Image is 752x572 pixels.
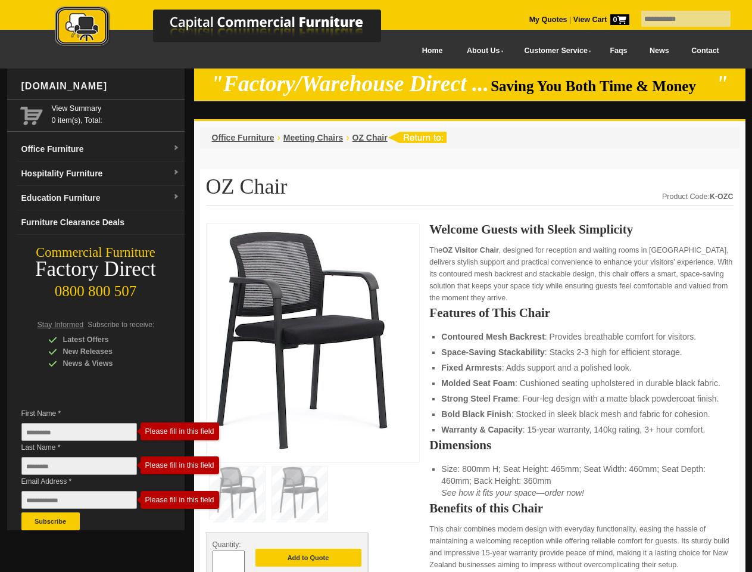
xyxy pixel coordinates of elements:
div: Factory Direct [7,261,185,278]
img: Capital Commercial Furniture Logo [22,6,439,49]
h2: Benefits of this Chair [429,502,733,514]
a: Furniture Clearance Deals [17,210,185,235]
a: Meeting Chairs [283,133,343,142]
span: Saving You Both Time & Money [491,78,714,94]
p: The , designed for reception and waiting rooms in [GEOGRAPHIC_DATA], delivers stylish support and... [429,244,733,304]
li: : 15-year warranty, 140kg rating, 3+ hour comfort. [441,424,721,436]
em: See how it fits your space—order now! [441,488,584,498]
button: Subscribe [21,512,80,530]
li: › [346,132,349,144]
input: First Name * [21,423,137,441]
img: dropdown [173,145,180,152]
strong: OZ Visitor Chair [442,246,499,254]
a: Education Furnituredropdown [17,186,185,210]
h2: Welcome Guests with Sleek Simplicity [429,223,733,235]
li: : Adds support and a polished look. [441,362,721,374]
a: View Cart0 [571,15,629,24]
li: : Stacks 2-3 high for efficient storage. [441,346,721,358]
a: Contact [680,38,730,64]
p: This chair combines modern design with everyday functionality, easing the hassle of maintaining a... [429,523,733,571]
strong: Molded Seat Foam [441,378,515,388]
div: Latest Offers [48,334,161,346]
em: "Factory/Warehouse Direct ... [211,71,489,96]
span: Quantity: [213,540,241,549]
span: First Name * [21,408,155,419]
div: Please fill in this field [145,461,214,470]
span: Email Address * [21,475,155,487]
input: Last Name * [21,457,137,475]
li: : Cushioned seating upholstered in durable black fabric. [441,377,721,389]
li: : Stocked in sleek black mesh and fabric for cohesion. [441,408,721,420]
li: Size: 800mm H; Seat Height: 465mm; Seat Width: 460mm; Seat Depth: 460mm; Back Height: 360mm [441,463,721,499]
div: New Releases [48,346,161,357]
a: Capital Commercial Furniture Logo [22,6,439,53]
em: " [716,71,728,96]
div: Please fill in this field [145,496,214,504]
div: Commercial Furniture [7,244,185,261]
a: Customer Service [511,38,598,64]
div: Please fill in this field [145,427,214,436]
div: 0800 800 507 [7,277,185,300]
strong: Fixed Armrests [441,363,501,372]
a: About Us [454,38,511,64]
h2: Features of This Chair [429,307,733,319]
li: : Four-leg design with a matte black powdercoat finish. [441,393,721,405]
a: Office Furniture [212,133,274,142]
h2: Dimensions [429,439,733,451]
img: return to [388,132,447,143]
strong: Bold Black Finish [441,409,511,419]
strong: Contoured Mesh Backrest [441,332,544,341]
span: Last Name * [21,442,155,453]
img: dropdown [173,194,180,201]
span: 0 item(s), Total: [52,102,180,125]
input: Email Address * [21,491,137,509]
div: News & Views [48,357,161,369]
a: View Summary [52,102,180,114]
strong: K-OZC [710,192,734,201]
li: : Provides breathable comfort for visitors. [441,331,721,343]
li: › [277,132,280,144]
a: My Quotes [529,15,567,24]
strong: Warranty & Capacity [441,425,522,434]
strong: View Cart [573,15,629,24]
div: Product Code: [662,191,734,203]
div: [DOMAIN_NAME] [17,69,185,104]
span: 0 [610,14,629,25]
img: dropdown [173,169,180,176]
strong: Strong Steel Frame [441,394,517,403]
a: Office Furnituredropdown [17,137,185,161]
span: Subscribe to receive: [88,321,154,329]
strong: Space-Saving Stackability [441,347,545,357]
h1: OZ Chair [206,175,734,206]
span: Stay Informed [38,321,84,329]
button: Add to Quote [255,549,361,567]
a: OZ Chair [352,133,388,142]
a: Faqs [599,38,639,64]
a: News [638,38,680,64]
a: Hospitality Furnituredropdown [17,161,185,186]
img: Oz Chair, black fabric, steel frame, stackable, arms, for waiting rooms [213,230,391,453]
